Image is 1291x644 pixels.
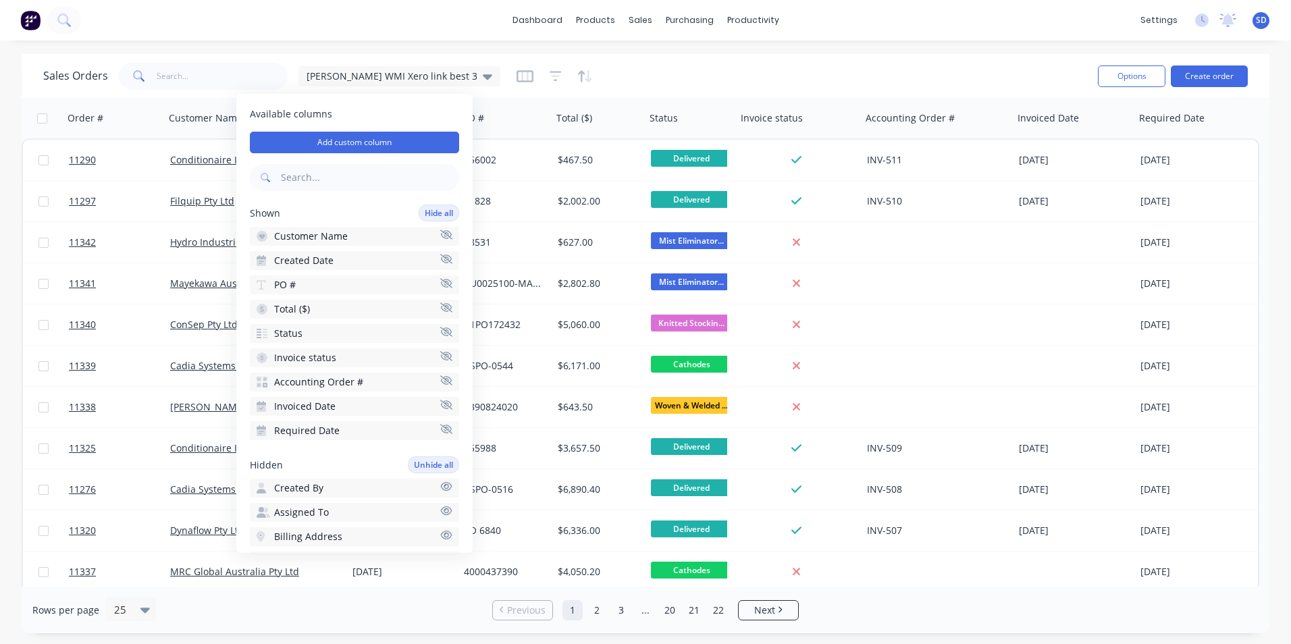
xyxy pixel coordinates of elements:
div: [DATE] [1140,277,1248,290]
div: 4000437390 [464,565,543,579]
span: Delivered [651,479,732,496]
div: products [569,10,622,30]
div: [DATE] [1019,194,1130,208]
div: $3,657.50 [558,441,636,455]
div: Required Date [1139,111,1205,125]
span: 11320 [69,524,96,537]
div: [DATE] [1019,441,1130,455]
a: INV-510 [867,194,902,207]
a: Page 1 is your current page [562,600,583,620]
div: purchasing [659,10,720,30]
a: Dynaflow Pty Ltd [170,524,244,537]
a: INV-507 [867,524,902,537]
span: Delivered [651,191,732,208]
div: settings [1134,10,1184,30]
button: Created Date [250,251,459,270]
div: [DATE] [1140,318,1248,331]
a: Cadia Systems Pty Ltd [170,483,269,495]
a: 11297 [69,181,170,221]
img: Factory [20,10,41,30]
span: 11342 [69,236,96,249]
a: 11276 [69,469,170,510]
a: 11340 [69,304,170,345]
button: Accounting Order # [250,373,459,392]
span: Cathodes [651,562,732,579]
span: Rows per page [32,603,99,617]
a: Previous page [493,603,552,617]
a: Conditionaire International Pty Ltd [170,441,326,454]
a: Next page [739,603,798,617]
ul: Pagination [487,600,804,620]
a: Page 3 [611,600,631,620]
span: Assigned To [274,506,329,519]
div: $2,002.00 [558,194,636,208]
span: Mist Eliminator... [651,232,732,249]
div: $643.50 [558,400,636,414]
a: Cadia Systems Pty Ltd [170,359,269,372]
span: Knitted Stockin... [651,315,732,331]
button: Total ($) [250,300,459,319]
span: 11290 [69,153,96,167]
div: C1PO172432 [464,318,543,331]
a: INV-509 [867,441,902,454]
span: SD [1256,14,1267,26]
span: Customer Name [274,230,348,243]
button: PO # [250,275,459,294]
button: Billing Address [250,527,459,546]
div: AU0025100-MAU226 [464,277,543,290]
a: 11325 [69,428,170,468]
a: 11338 [69,387,170,427]
span: 11325 [69,441,96,455]
span: Available columns [250,107,459,121]
a: 11290 [69,140,170,180]
div: [DATE] [1019,483,1130,496]
span: Woven & Welded ... [651,397,732,414]
span: Created By [274,481,323,495]
div: productivity [720,10,786,30]
div: Invoiced Date [1018,111,1079,125]
div: Invoice status [741,111,803,125]
a: Page 20 [660,600,680,620]
button: Create order [1171,65,1248,87]
a: Page 22 [708,600,729,620]
button: Options [1098,65,1165,87]
button: Hide all [419,205,459,221]
div: $5,060.00 [558,318,636,331]
a: Page 2 [587,600,607,620]
div: [DATE] [352,565,453,579]
button: Invoiced Date [250,397,459,416]
div: PO 6840 [464,524,543,537]
div: [DATE] [1140,236,1248,249]
div: Accounting Order # [866,111,955,125]
div: sales [622,10,659,30]
span: Next [754,603,775,617]
button: Assigned To [250,503,459,522]
div: $627.00 [558,236,636,249]
div: [DATE] [1140,483,1248,496]
span: Invoice status [274,351,336,365]
a: Conditionaire International Pty Ltd [170,153,326,166]
div: [DATE] [1019,153,1130,167]
div: Order # [68,111,103,125]
span: 11341 [69,277,96,290]
span: 11337 [69,565,96,579]
a: Jump forward [635,600,656,620]
a: ConSep Pty Ltd [170,318,238,331]
div: 655988 [464,441,543,455]
span: Status [274,327,302,340]
span: Invoiced Date [274,400,336,413]
input: Search... [281,164,459,191]
span: Shown [250,207,280,220]
div: [DATE] [1140,194,1248,208]
button: Unhide all [408,456,459,473]
h1: Sales Orders [43,70,108,82]
a: Filquip Pty Ltd [170,194,234,207]
button: Created By [250,479,459,498]
span: Accounting Order # [274,375,363,389]
button: Status [250,324,459,343]
span: Hidden [250,458,283,472]
span: Delivered [651,520,732,537]
span: Delivered [651,150,732,167]
button: Customer Name [250,227,459,246]
div: CSPO-0544 [464,359,543,373]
